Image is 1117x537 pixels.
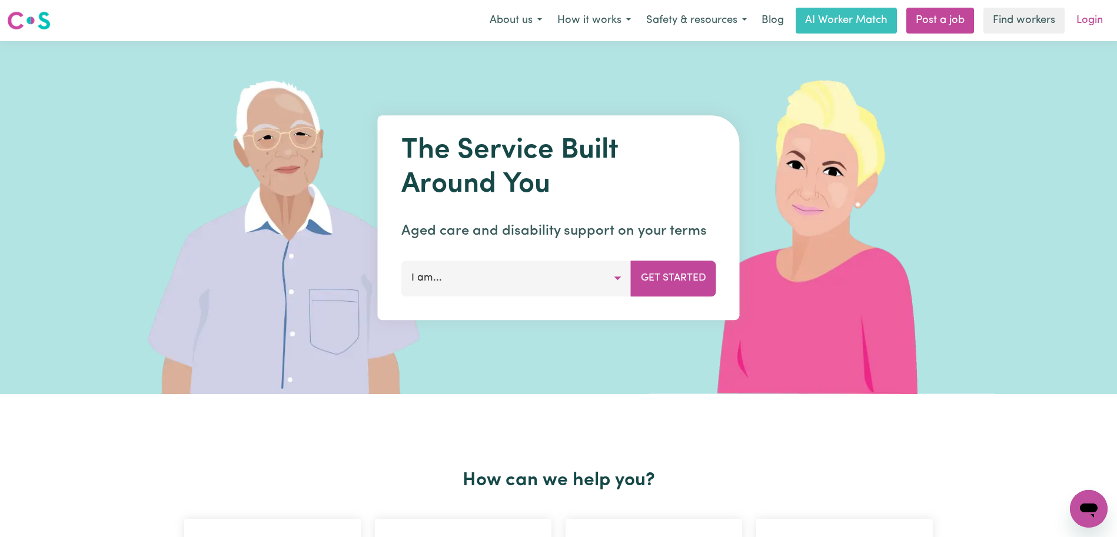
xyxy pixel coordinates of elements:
button: About us [482,8,550,33]
h1: The Service Built Around You [401,134,716,202]
img: Careseekers logo [7,10,51,31]
button: I am... [401,261,631,296]
a: Careseekers logo [7,7,51,34]
h2: How can we help you? [177,469,940,492]
a: Login [1069,8,1110,34]
a: AI Worker Match [796,8,897,34]
button: Get Started [631,261,716,296]
button: Safety & resources [639,8,754,33]
a: Post a job [906,8,974,34]
a: Blog [754,8,791,34]
p: Aged care and disability support on your terms [401,221,716,242]
iframe: Button to launch messaging window [1070,490,1108,528]
a: Find workers [983,8,1065,34]
button: How it works [550,8,639,33]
